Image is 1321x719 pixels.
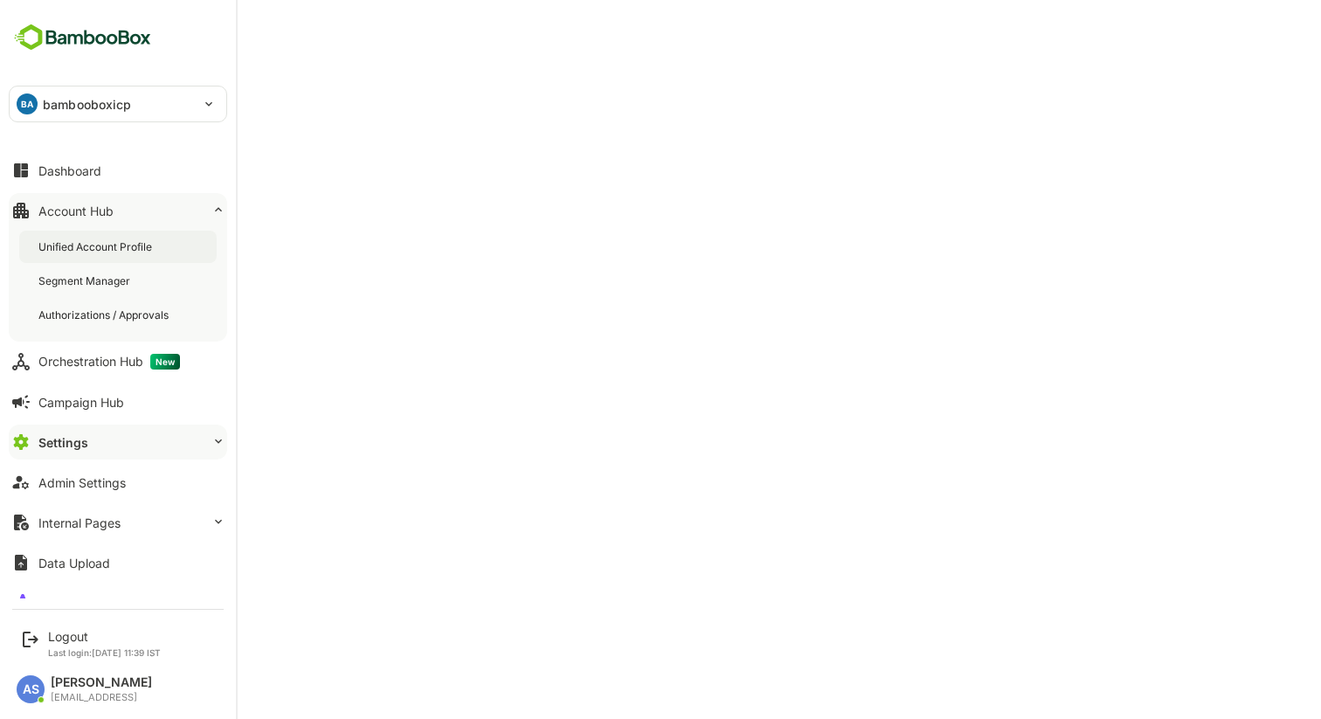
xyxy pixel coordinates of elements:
span: New [150,354,180,370]
div: Dashboard [38,163,101,178]
div: AS [17,675,45,703]
div: Segment Manager [38,273,134,288]
div: Logout [48,629,161,644]
button: Account Hub [9,193,227,228]
button: Internal Pages [9,505,227,540]
div: BAbambooboxicp [10,86,226,121]
button: Data Upload [9,545,227,580]
div: BA [17,93,38,114]
img: BambooboxFullLogoMark.5f36c76dfaba33ec1ec1367b70bb1252.svg [9,21,156,54]
div: Lumo [45,596,77,611]
p: bambooboxicp [43,95,132,114]
button: Orchestration HubNew [9,344,227,379]
div: Unified Account Profile [38,239,156,254]
button: Lumo [9,585,227,620]
div: Authorizations / Approvals [38,308,172,322]
div: Orchestration Hub [38,354,180,370]
div: Settings [38,435,88,450]
div: [EMAIL_ADDRESS] [51,692,152,703]
div: Data Upload [38,556,110,570]
p: Last login: [DATE] 11:39 IST [48,647,161,658]
button: Dashboard [9,153,227,188]
button: Admin Settings [9,465,227,500]
button: Campaign Hub [9,384,227,419]
div: Internal Pages [38,515,121,530]
div: Account Hub [38,204,114,218]
div: [PERSON_NAME] [51,675,152,690]
button: Settings [9,425,227,460]
div: Admin Settings [38,475,126,490]
div: Campaign Hub [38,395,124,410]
